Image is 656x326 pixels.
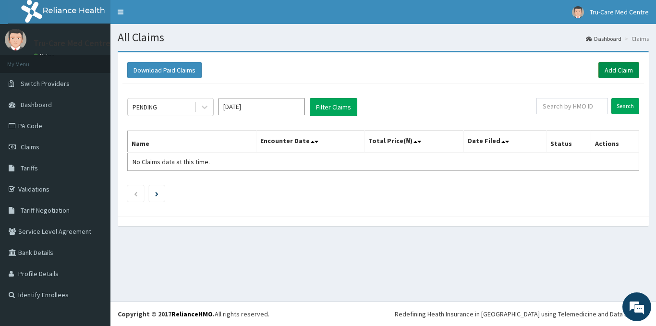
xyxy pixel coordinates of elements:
input: Search by HMO ID [536,98,608,114]
a: Dashboard [586,35,621,43]
span: Tariff Negotiation [21,206,70,215]
a: Add Claim [598,62,639,78]
img: User Image [5,29,26,50]
div: PENDING [133,102,157,112]
footer: All rights reserved. [110,302,656,326]
span: No Claims data at this time. [133,157,210,166]
th: Encounter Date [256,131,364,153]
h1: All Claims [118,31,649,44]
span: Tariffs [21,164,38,172]
th: Name [128,131,256,153]
span: Claims [21,143,39,151]
span: Dashboard [21,100,52,109]
input: Search [611,98,639,114]
img: User Image [572,6,584,18]
th: Date Filed [464,131,547,153]
span: Tru-Care Med Centre [590,8,649,16]
div: Redefining Heath Insurance in [GEOGRAPHIC_DATA] using Telemedicine and Data Science! [395,309,649,319]
a: Previous page [134,189,138,198]
p: Tru-Care Med Centre [34,39,110,48]
th: Actions [591,131,639,153]
a: Online [34,52,57,59]
a: Next page [155,189,158,198]
th: Status [547,131,591,153]
input: Select Month and Year [219,98,305,115]
button: Filter Claims [310,98,357,116]
span: Switch Providers [21,79,70,88]
th: Total Price(₦) [364,131,464,153]
a: RelianceHMO [171,310,213,318]
strong: Copyright © 2017 . [118,310,215,318]
li: Claims [622,35,649,43]
button: Download Paid Claims [127,62,202,78]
